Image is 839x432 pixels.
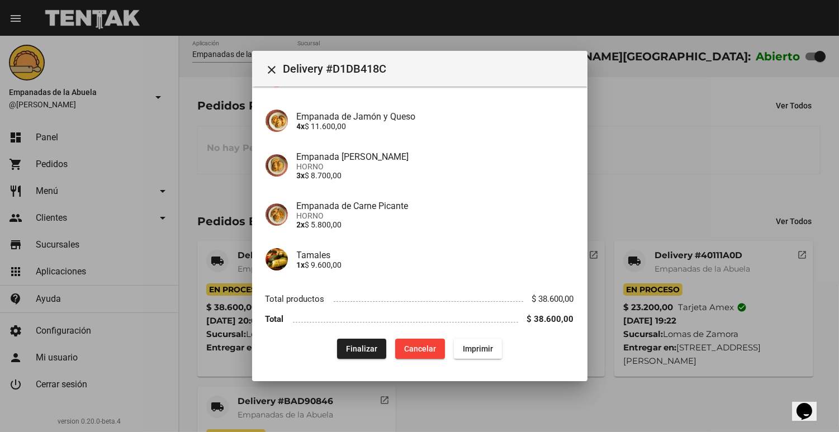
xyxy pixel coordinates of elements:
[266,288,574,309] li: Total productos $ 38.600,00
[454,339,502,359] button: Imprimir
[266,309,574,330] li: Total $ 38.600,00
[297,220,574,229] p: $ 5.800,00
[297,122,574,131] p: $ 11.600,00
[297,260,305,269] b: 1x
[404,344,436,353] span: Cancelar
[266,154,288,177] img: f753fea7-0f09-41b3-9a9e-ddb84fc3b359.jpg
[337,339,386,359] button: Finalizar
[297,171,305,180] b: 3x
[297,220,305,229] b: 2x
[297,151,574,162] h4: Empanada [PERSON_NAME]
[266,203,288,226] img: 244b8d39-ba06-4741-92c7-e12f1b13dfde.jpg
[463,344,493,353] span: Imprimir
[266,63,279,77] mat-icon: Cerrar
[297,260,574,269] p: $ 9.600,00
[297,171,574,180] p: $ 8.700,00
[297,250,574,260] h4: Tamales
[297,201,574,211] h4: Empanada de Carne Picante
[266,248,288,270] img: 01d649f9-9164-4ab3-8b57-0dc6f96d6a20.jpg
[395,339,445,359] button: Cancelar
[297,122,305,131] b: 4x
[261,58,283,80] button: Cerrar
[297,111,574,122] h4: Empanada de Jamón y Queso
[297,162,574,171] span: HORNO
[283,60,579,78] span: Delivery #D1DB418C
[266,110,288,132] img: 72c15bfb-ac41-4ae4-a4f2-82349035ab42.jpg
[297,211,574,220] span: HORNO
[792,387,828,421] iframe: chat widget
[346,344,377,353] span: Finalizar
